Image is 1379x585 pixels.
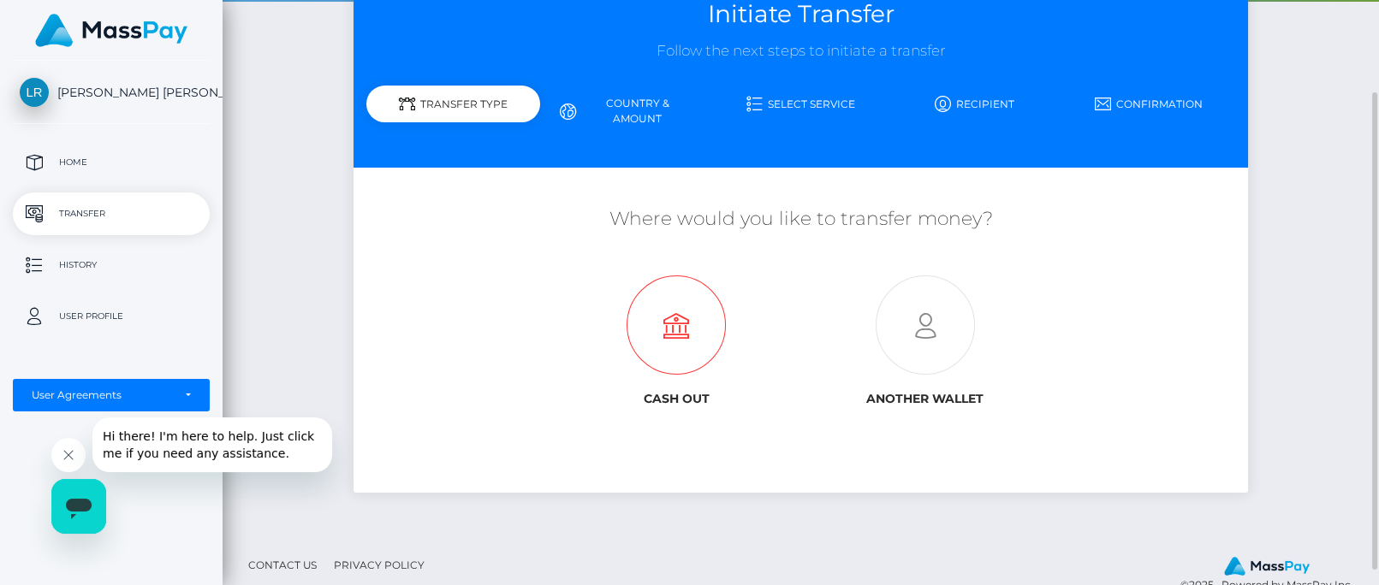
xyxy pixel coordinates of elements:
iframe: Mensaje de la compañía [92,417,332,472]
a: Country & Amount [540,89,714,133]
a: Confirmation [1061,89,1235,119]
div: Transfer Type [366,86,540,122]
a: Transfer [13,192,210,235]
div: User Agreements [32,388,172,402]
a: User Profile [13,295,210,338]
p: User Profile [20,304,203,329]
h6: Another wallet [813,392,1037,406]
iframe: Botón para iniciar la ventana de mensajería [51,479,106,534]
a: Privacy Policy [327,552,431,578]
p: History [20,252,203,278]
a: Home [13,141,210,184]
a: Recipient [888,89,1061,119]
h5: Where would you like to transfer money? [366,206,1236,233]
p: Transfer [20,201,203,227]
p: Home [20,150,203,175]
iframe: Cerrar mensaje [51,438,86,472]
a: Select Service [714,89,888,119]
h6: Cash out [565,392,788,406]
span: [PERSON_NAME] [PERSON_NAME] [13,85,210,100]
h3: Follow the next steps to initiate a transfer [366,41,1236,62]
img: MassPay [1224,557,1310,576]
a: History [13,244,210,287]
img: MassPay [35,14,187,47]
button: User Agreements [13,379,210,411]
a: Contact Us [241,552,324,578]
